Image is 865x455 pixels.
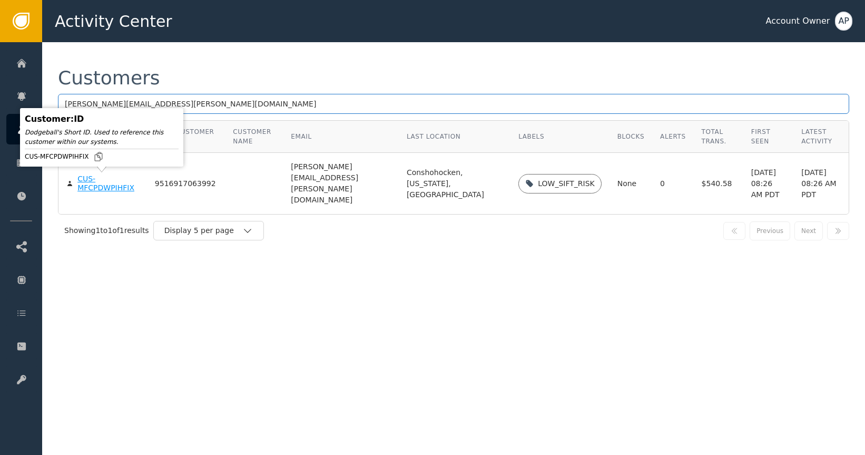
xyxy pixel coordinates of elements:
div: Email [291,132,391,141]
div: Latest Activity [801,127,841,146]
td: [DATE] 08:26 AM PDT [793,153,849,214]
div: Your Customer ID [155,127,217,146]
div: CUS-MFCPDWPIHFIX [77,175,139,193]
td: Conshohocken, [US_STATE], [GEOGRAPHIC_DATA] [399,153,510,214]
div: Showing 1 to 1 of 1 results [64,225,149,236]
div: Account Owner [765,15,830,27]
div: First Seen [751,127,786,146]
div: Alerts [660,132,686,141]
div: Customer : ID [25,113,179,125]
td: 0 [652,153,694,214]
div: Blocks [617,132,644,141]
td: $540.58 [694,153,743,214]
span: Activity Center [55,9,172,33]
div: CUS-MFCPDWPIHFIX [25,151,179,162]
div: LOW_SIFT_RISK [538,178,594,189]
td: [PERSON_NAME][EMAIL_ADDRESS][PERSON_NAME][DOMAIN_NAME] [283,153,399,214]
div: 9516917063992 [155,179,216,189]
div: Labels [518,132,601,141]
div: Customer Name [233,127,275,146]
button: AP [835,12,852,31]
div: Dodgeball's Short ID. Used to reference this customer within our systems. [25,128,179,147]
input: Search by name, email, or ID [58,94,849,114]
div: Total Trans. [702,127,735,146]
button: Display 5 per page [153,221,264,240]
div: None [617,178,644,189]
div: Last Location [407,132,503,141]
div: Display 5 per page [164,225,242,236]
div: Customers [58,69,160,88]
td: [DATE] 08:26 AM PDT [743,153,794,214]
